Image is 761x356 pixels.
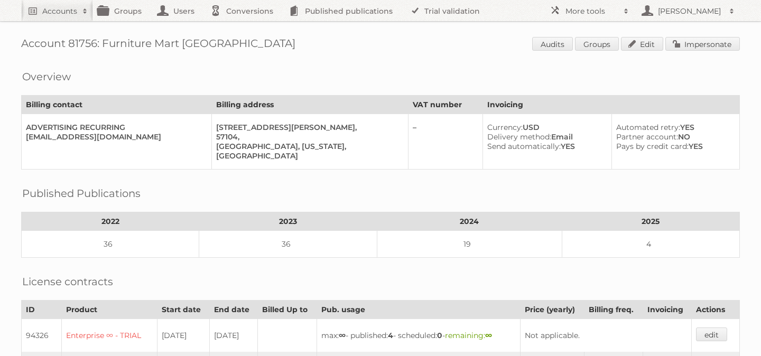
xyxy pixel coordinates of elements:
td: [DATE] [157,319,210,352]
th: ID [22,301,62,319]
td: Not applicable. [520,319,691,352]
th: End date [209,301,257,319]
th: 2022 [22,212,199,231]
a: Audits [532,37,573,51]
td: max: - published: - scheduled: - [317,319,520,352]
div: ADVERTISING RECURRING [26,123,203,132]
th: Billing address [211,96,408,114]
h1: Account 81756: Furniture Mart [GEOGRAPHIC_DATA] [21,37,740,53]
span: remaining: [445,331,492,340]
td: – [408,114,482,170]
h2: Overview [22,69,71,85]
th: VAT number [408,96,482,114]
td: 94326 [22,319,62,352]
div: YES [616,123,731,132]
span: Send automatically: [487,142,561,151]
div: 57104, [216,132,400,142]
a: Edit [621,37,663,51]
h2: Accounts [42,6,77,16]
h2: [PERSON_NAME] [655,6,724,16]
span: Pays by credit card: [616,142,689,151]
div: [EMAIL_ADDRESS][DOMAIN_NAME] [26,132,203,142]
td: 36 [199,231,377,258]
th: Actions [691,301,739,319]
th: Billed Up to [257,301,317,319]
td: [DATE] [209,319,257,352]
div: NO [616,132,731,142]
div: [GEOGRAPHIC_DATA], [US_STATE], [216,142,400,151]
th: 2025 [562,212,739,231]
th: Billing contact [22,96,212,114]
div: [STREET_ADDRESS][PERSON_NAME], [216,123,400,132]
th: Pub. usage [317,301,520,319]
td: 36 [22,231,199,258]
th: Price (yearly) [520,301,584,319]
a: Impersonate [665,37,740,51]
h2: More tools [565,6,618,16]
div: [GEOGRAPHIC_DATA] [216,151,400,161]
th: 2024 [377,212,562,231]
a: edit [696,327,727,341]
strong: 0 [437,331,442,340]
td: 4 [562,231,739,258]
strong: 4 [388,331,393,340]
span: Partner account: [616,132,678,142]
strong: ∞ [339,331,346,340]
span: Currency: [487,123,523,132]
th: Invoicing [643,301,691,319]
th: Invoicing [482,96,739,114]
th: Billing freq. [584,301,643,319]
td: 19 [377,231,562,258]
h2: Published Publications [22,185,141,201]
strong: ∞ [485,331,492,340]
th: 2023 [199,212,377,231]
div: YES [616,142,731,151]
h2: License contracts [22,274,113,289]
th: Start date [157,301,210,319]
th: Product [61,301,157,319]
span: Delivery method: [487,132,551,142]
div: USD [487,123,603,132]
span: Automated retry: [616,123,680,132]
a: Groups [575,37,619,51]
div: YES [487,142,603,151]
div: Email [487,132,603,142]
td: Enterprise ∞ - TRIAL [61,319,157,352]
